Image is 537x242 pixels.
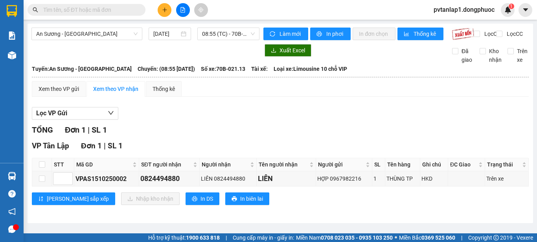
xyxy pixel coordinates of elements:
b: Tuyến: An Sương - [GEOGRAPHIC_DATA] [32,66,132,72]
img: warehouse-icon [8,51,16,59]
span: Đơn 1 [65,125,86,135]
span: plus [162,7,167,13]
span: Miền Nam [296,233,393,242]
span: bar-chart [404,31,410,37]
span: TỔNG [32,125,53,135]
img: solution-icon [8,31,16,40]
div: 0824494880 [140,173,198,184]
span: aim [198,7,204,13]
span: Lọc VP Gửi [36,108,67,118]
span: ĐC Giao [450,160,477,169]
span: sort-ascending [38,196,44,202]
strong: 1900 633 818 [186,235,220,241]
div: LIÊN 0824494880 [201,174,255,183]
img: warehouse-icon [8,172,16,180]
span: Cung cấp máy in - giấy in: [233,233,294,242]
td: LIÊN [257,171,316,187]
span: ⚪️ [395,236,397,239]
strong: 0708 023 035 - 0935 103 250 [321,235,393,241]
button: Lọc VP Gửi [32,107,118,120]
button: caret-down [519,3,532,17]
span: Người gửi [318,160,364,169]
span: Kho nhận [486,47,505,64]
span: pvtanlap1.dongphuoc [427,5,501,15]
span: VP Tân Lập [32,141,69,150]
span: Hỗ trợ kỹ thuật: [148,233,220,242]
span: SL 1 [92,125,107,135]
span: Tên người nhận [259,160,308,169]
span: SL 1 [108,141,123,150]
span: Miền Bắc [399,233,455,242]
span: 08:55 (TC) - 70B-021.13 [202,28,255,40]
span: [PERSON_NAME] sắp xếp [47,194,109,203]
span: question-circle [8,190,16,198]
span: | [461,233,462,242]
span: Loại xe: Limousine 10 chỗ VIP [274,65,347,73]
span: copyright [493,235,499,240]
span: printer [192,196,197,202]
span: message [8,225,16,233]
span: sync [270,31,276,37]
div: LIÊN [258,173,314,184]
div: Xem theo VP gửi [39,85,79,93]
button: downloadNhập kho nhận [121,192,180,205]
span: Làm mới [280,30,302,38]
button: downloadXuất Excel [265,44,311,57]
span: | [88,125,90,135]
span: Mã GD [76,160,131,169]
span: Chuyến: (08:55 [DATE]) [138,65,195,73]
button: printerIn DS [186,192,219,205]
button: plus [158,3,171,17]
span: SĐT người nhận [141,160,191,169]
td: VPAS1510250002 [74,171,139,187]
div: Thống kê [153,85,175,93]
button: printerIn biên lai [225,192,269,205]
div: VPAS1510250002 [75,174,138,184]
span: Đã giao [458,47,475,64]
span: In DS [200,194,213,203]
span: printer [316,31,323,37]
span: An Sương - Tân Biên [36,28,138,40]
span: Lọc CR [481,30,502,38]
div: Trên xe [486,174,527,183]
span: down [108,110,114,116]
button: file-add [176,3,190,17]
sup: 1 [509,4,514,9]
span: file-add [180,7,186,13]
img: icon-new-feature [504,6,511,13]
span: Trên xe [514,47,531,64]
div: Xem theo VP nhận [93,85,138,93]
span: In biên lai [240,194,263,203]
button: syncLàm mới [263,28,308,40]
strong: 0369 525 060 [421,235,455,241]
img: 9k= [452,28,474,40]
div: HKD [421,174,447,183]
th: Tên hàng [385,158,420,171]
th: Ghi chú [420,158,448,171]
span: caret-down [522,6,529,13]
input: 15/10/2025 [153,30,179,38]
input: Tìm tên, số ĐT hoặc mã đơn [43,6,136,14]
span: Số xe: 70B-021.13 [201,65,245,73]
span: notification [8,208,16,215]
button: sort-ascending[PERSON_NAME] sắp xếp [32,192,115,205]
span: Tài xế: [251,65,268,73]
div: 1 [373,174,384,183]
button: bar-chartThống kê [397,28,443,40]
span: Đơn 1 [81,141,102,150]
span: search [33,7,38,13]
span: In phơi [326,30,344,38]
span: Trạng thái [487,160,520,169]
span: Thống kê [414,30,437,38]
span: | [226,233,227,242]
button: aim [194,3,208,17]
button: printerIn phơi [310,28,351,40]
th: SL [372,158,385,171]
th: STT [52,158,74,171]
img: logo-vxr [7,5,17,17]
td: 0824494880 [139,171,200,187]
span: Xuất Excel [280,46,305,55]
span: Người nhận [202,160,248,169]
span: | [104,141,106,150]
button: In đơn chọn [353,28,395,40]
